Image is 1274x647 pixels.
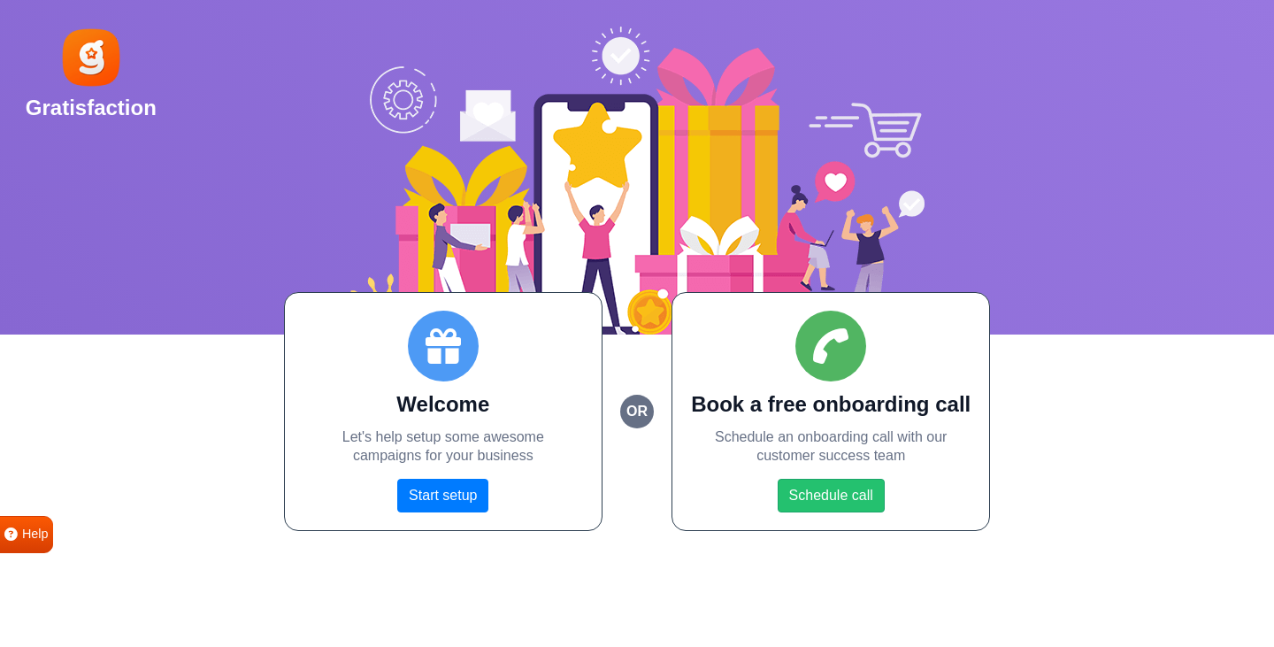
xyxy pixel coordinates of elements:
[778,479,885,512] a: Schedule call
[349,27,925,335] img: Social Boost
[26,96,157,121] h2: Gratisfaction
[303,428,584,466] p: Let's help setup some awesome campaigns for your business
[303,392,584,418] h2: Welcome
[690,392,971,418] h2: Book a free onboarding call
[620,395,654,428] small: or
[397,479,488,512] a: Start setup
[22,525,49,544] span: Help
[690,428,971,466] p: Schedule an onboarding call with our customer success team
[59,26,123,89] img: Gratisfaction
